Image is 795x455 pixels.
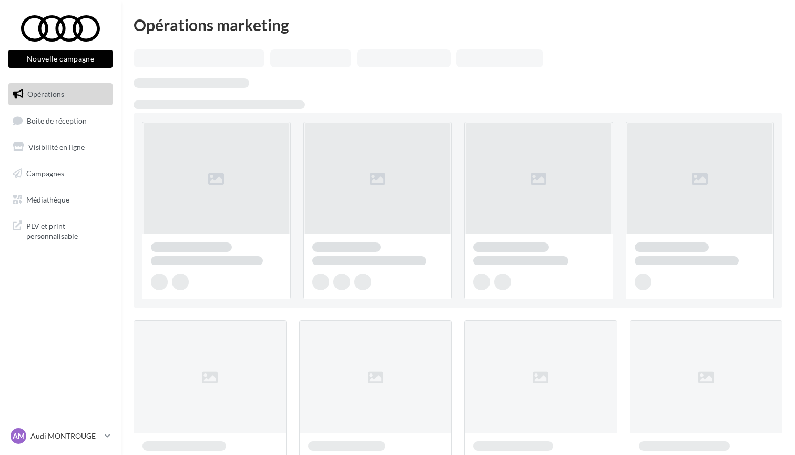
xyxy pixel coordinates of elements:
div: Opérations marketing [134,17,782,33]
a: Boîte de réception [6,109,115,132]
a: PLV et print personnalisable [6,215,115,246]
span: Médiathèque [26,195,69,204]
span: AM [13,431,25,441]
span: PLV et print personnalisable [26,219,108,241]
span: Campagnes [26,169,64,178]
span: Visibilité en ligne [28,143,85,151]
a: Visibilité en ligne [6,136,115,158]
span: Boîte de réception [27,116,87,125]
p: Audi MONTROUGE [30,431,100,441]
a: Médiathèque [6,189,115,211]
a: AM Audi MONTROUGE [8,426,113,446]
button: Nouvelle campagne [8,50,113,68]
a: Opérations [6,83,115,105]
a: Campagnes [6,163,115,185]
span: Opérations [27,89,64,98]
